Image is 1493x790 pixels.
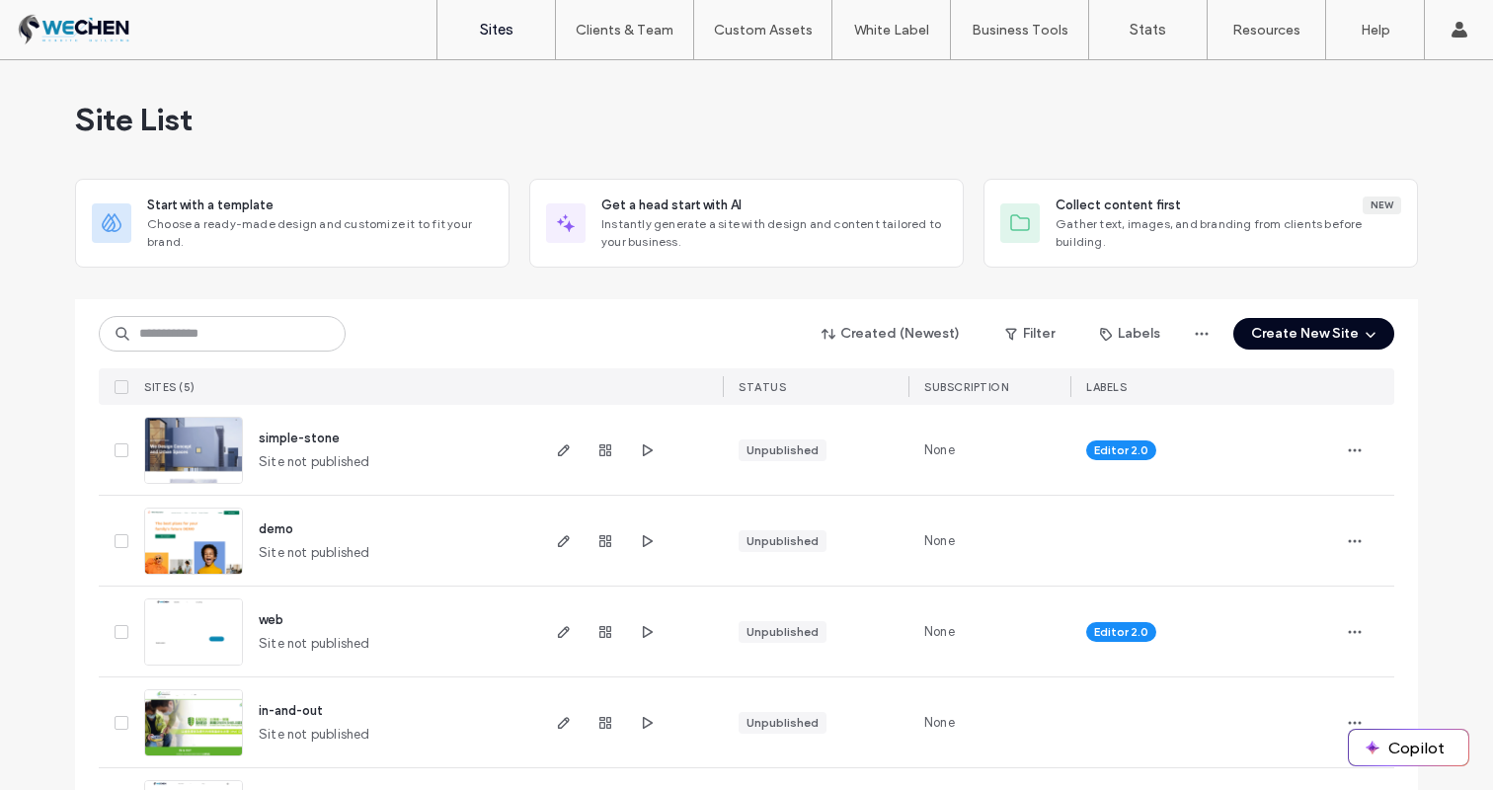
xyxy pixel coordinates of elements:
[972,22,1068,39] label: Business Tools
[924,531,955,551] span: None
[924,440,955,460] span: None
[746,532,819,550] div: Unpublished
[529,179,964,268] div: Get a head start with AIInstantly generate a site with design and content tailored to your business.
[1130,21,1166,39] label: Stats
[746,714,819,732] div: Unpublished
[1094,623,1148,641] span: Editor 2.0
[147,196,274,215] span: Start with a template
[75,100,193,139] span: Site List
[1056,196,1181,215] span: Collect content first
[259,521,293,536] a: demo
[259,725,370,745] span: Site not published
[924,622,955,642] span: None
[714,22,813,39] label: Custom Assets
[601,196,742,215] span: Get a head start with AI
[739,380,786,394] span: STATUS
[259,431,340,445] a: simple-stone
[1082,318,1178,350] button: Labels
[601,215,947,251] span: Instantly generate a site with design and content tailored to your business.
[985,318,1074,350] button: Filter
[924,713,955,733] span: None
[924,380,1008,394] span: SUBSCRIPTION
[746,623,819,641] div: Unpublished
[259,543,370,563] span: Site not published
[259,634,370,654] span: Site not published
[854,22,929,39] label: White Label
[1363,197,1401,214] div: New
[1086,380,1127,394] span: LABELS
[1056,215,1401,251] span: Gather text, images, and branding from clients before building.
[75,179,510,268] div: Start with a templateChoose a ready-made design and customize it to fit your brand.
[1233,318,1394,350] button: Create New Site
[983,179,1418,268] div: Collect content firstNewGather text, images, and branding from clients before building.
[746,441,819,459] div: Unpublished
[1361,22,1390,39] label: Help
[147,215,493,251] span: Choose a ready-made design and customize it to fit your brand.
[480,21,513,39] label: Sites
[144,380,196,394] span: SITES (5)
[1232,22,1300,39] label: Resources
[259,703,323,718] a: in-and-out
[1094,441,1148,459] span: Editor 2.0
[576,22,673,39] label: Clients & Team
[259,452,370,472] span: Site not published
[1349,730,1468,765] button: Copilot
[259,612,283,627] a: web
[805,318,978,350] button: Created (Newest)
